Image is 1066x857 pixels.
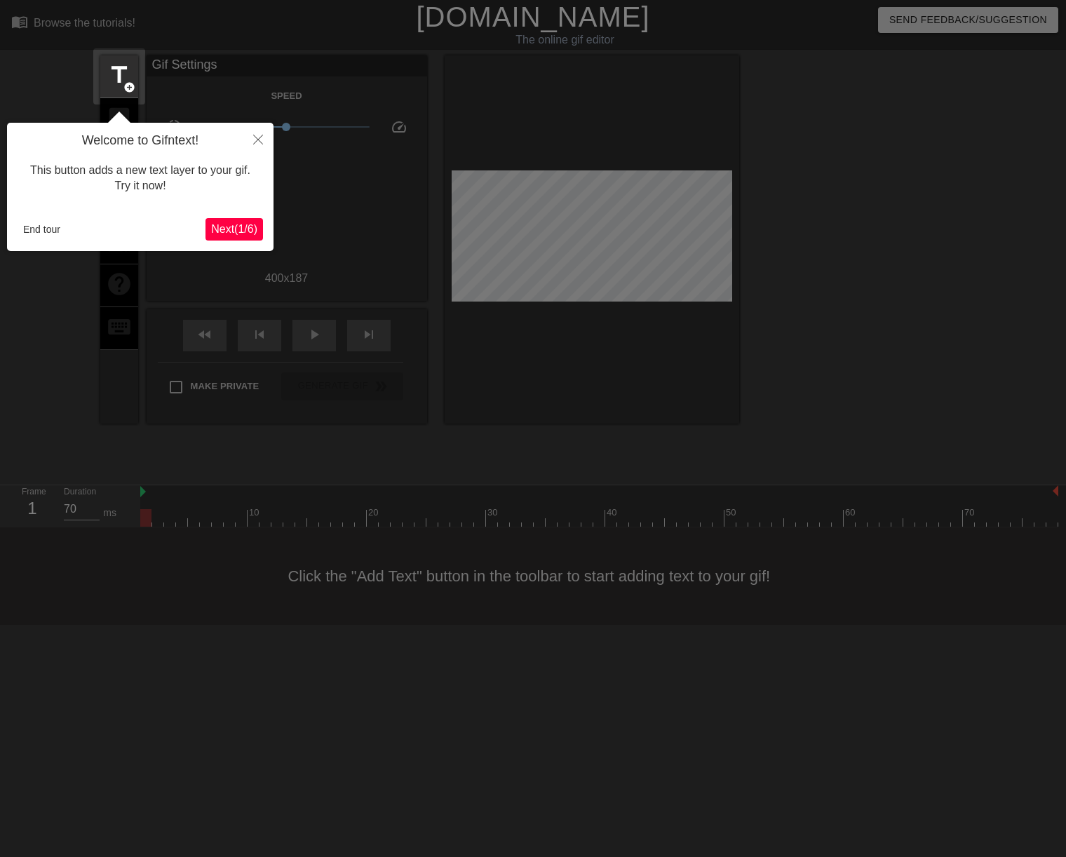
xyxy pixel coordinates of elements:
[243,123,274,155] button: Close
[18,149,263,208] div: This button adds a new text layer to your gif. Try it now!
[211,223,257,235] span: Next ( 1 / 6 )
[18,133,263,149] h4: Welcome to Gifntext!
[205,218,263,241] button: Next
[18,219,66,240] button: End tour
